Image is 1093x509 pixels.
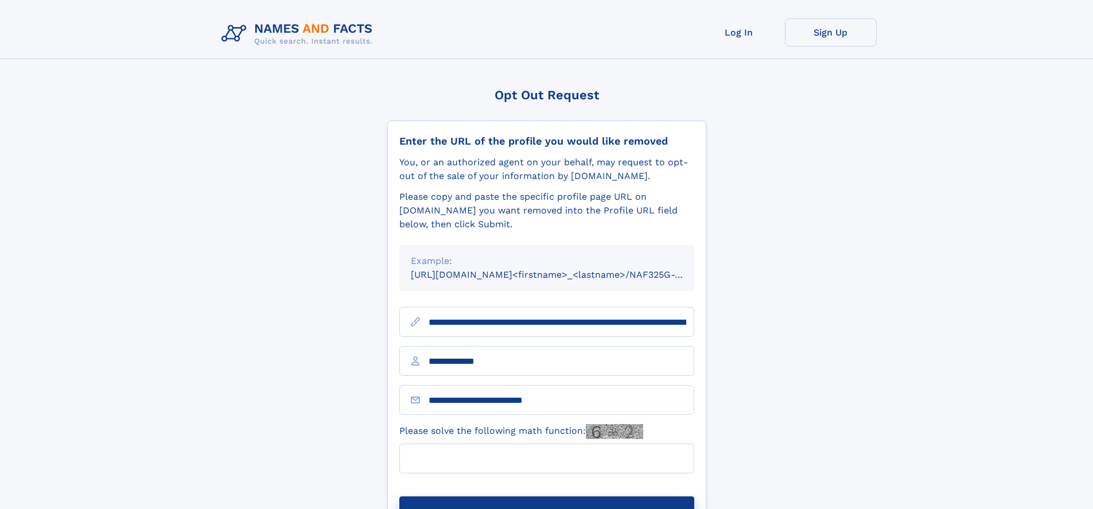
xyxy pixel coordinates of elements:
[399,190,694,231] div: Please copy and paste the specific profile page URL on [DOMAIN_NAME] you want removed into the Pr...
[387,88,706,102] div: Opt Out Request
[399,135,694,147] div: Enter the URL of the profile you would like removed
[411,269,716,280] small: [URL][DOMAIN_NAME]<firstname>_<lastname>/NAF325G-xxxxxxxx
[411,254,683,268] div: Example:
[693,18,785,46] a: Log In
[399,424,643,439] label: Please solve the following math function:
[217,18,382,49] img: Logo Names and Facts
[399,156,694,183] div: You, or an authorized agent on your behalf, may request to opt-out of the sale of your informatio...
[785,18,877,46] a: Sign Up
